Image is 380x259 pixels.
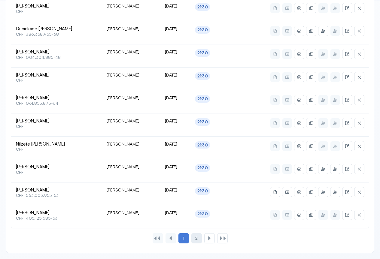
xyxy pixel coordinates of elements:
[107,187,155,193] div: [PERSON_NAME]
[16,72,97,78] span: [PERSON_NAME]
[16,49,97,55] span: [PERSON_NAME]
[165,210,186,215] div: [DATE]
[107,3,155,9] div: [PERSON_NAME]
[197,165,208,170] div: 21:30
[16,3,97,9] span: [PERSON_NAME]
[197,50,208,56] div: 21:30
[16,32,97,37] span: CPF: 386.358.955-68
[165,118,186,124] div: [DATE]
[183,236,184,241] span: 1
[16,187,97,193] span: [PERSON_NAME]
[165,141,186,147] div: [DATE]
[165,49,186,55] div: [DATE]
[197,5,208,10] div: 21:30
[107,26,155,32] div: [PERSON_NAME]
[16,118,97,124] span: [PERSON_NAME]
[165,26,186,32] div: [DATE]
[197,188,208,194] div: 21:30
[16,55,97,60] span: CPF: 004.304.885-48
[16,147,97,152] span: CPF:
[16,164,97,170] span: [PERSON_NAME]
[16,26,97,32] span: Ducicleide [PERSON_NAME]
[165,72,186,78] div: [DATE]
[107,72,155,78] div: [PERSON_NAME]
[197,119,208,125] div: 21:30
[16,9,97,14] span: CPF:
[197,143,208,148] div: 21:30
[107,95,155,101] div: [PERSON_NAME]
[165,3,186,9] div: [DATE]
[165,164,186,170] div: [DATE]
[107,49,155,55] div: [PERSON_NAME]
[197,96,208,101] div: 21:30
[197,74,208,79] div: 21:30
[165,95,186,101] div: [DATE]
[107,118,155,124] div: [PERSON_NAME]
[107,164,155,170] div: [PERSON_NAME]
[16,141,97,147] span: Nilzete [PERSON_NAME]
[107,210,155,215] div: [PERSON_NAME]
[195,236,198,241] span: 2
[16,193,97,198] span: CPF: 563.003.955-53
[16,210,97,216] span: [PERSON_NAME]
[197,27,208,32] div: 21:30
[16,170,97,175] span: CPF:
[16,78,97,83] span: CPF:
[197,211,208,216] div: 21:30
[107,141,155,147] div: [PERSON_NAME]
[165,187,186,193] div: [DATE]
[16,216,97,221] span: CPF: 405.125.685-53
[16,95,97,101] span: [PERSON_NAME]
[16,101,97,106] span: CPF: 061.855.875-64
[16,124,97,129] span: CPF:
